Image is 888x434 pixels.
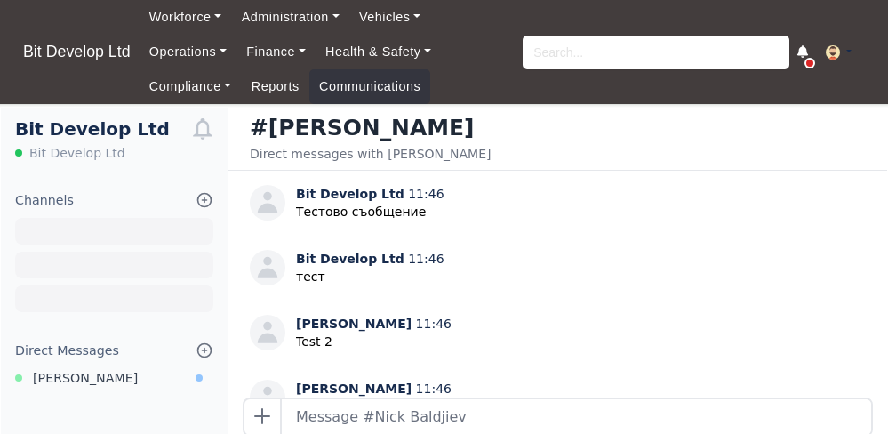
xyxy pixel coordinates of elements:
a: Communications [309,69,431,104]
span: 11:46 [408,187,444,201]
span: Bit Develop Ltd [29,144,125,162]
h3: #[PERSON_NAME] [250,115,491,141]
a: [PERSON_NAME] [1,368,228,389]
span: Bit Develop Ltd [296,252,404,266]
a: Compliance [140,69,242,104]
a: Bit Develop Ltd [14,35,140,69]
iframe: Chat Widget [799,349,888,434]
a: Health & Safety [316,35,442,69]
h1: Bit Develop Ltd [15,118,192,141]
div: Direct Messages [15,341,119,361]
a: Reports [242,69,309,104]
span: 11:46 [416,317,452,331]
input: Search... [523,36,789,69]
span: [PERSON_NAME] [296,382,412,396]
a: Finance [236,35,316,69]
span: [PERSON_NAME] [296,317,412,331]
div: Direct messages with [PERSON_NAME] [250,145,491,163]
span: 11:46 [408,252,444,266]
span: [PERSON_NAME] [33,368,138,389]
p: Test 2 [296,333,452,351]
a: Operations [140,35,236,69]
p: Тестово съобщение [296,203,444,221]
p: тест [296,268,444,286]
div: Channels [15,190,74,211]
span: Bit Develop Ltd [296,187,404,201]
span: 11:46 [416,382,452,396]
span: Bit Develop Ltd [14,34,140,69]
